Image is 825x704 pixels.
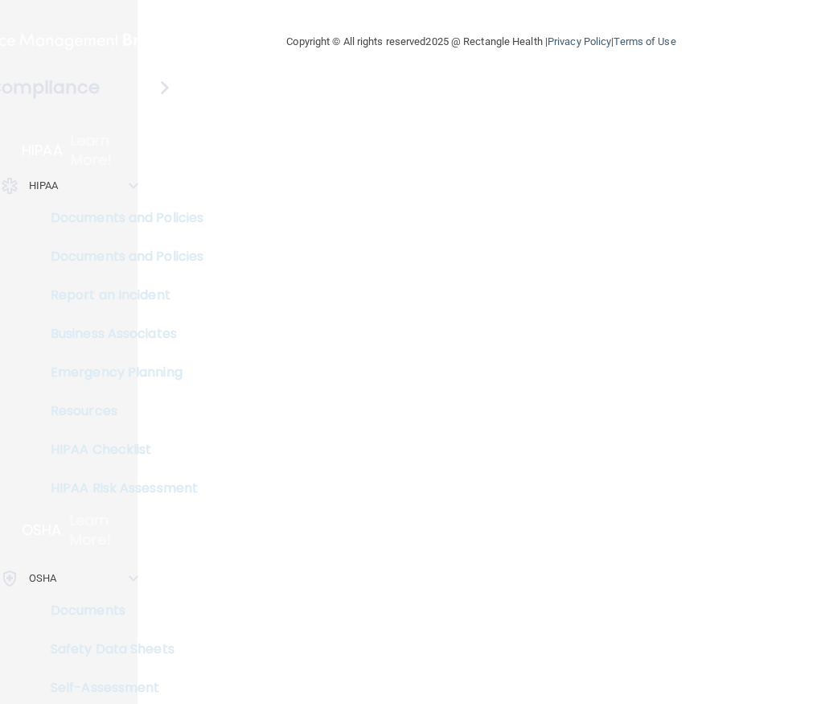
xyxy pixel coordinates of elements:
p: Learn More! [71,131,138,170]
p: Safety Data Sheets [10,641,230,657]
p: HIPAA Checklist [10,442,230,458]
p: Documents and Policies [10,210,230,226]
p: Emergency Planning [10,364,230,381]
p: HIPAA [29,176,59,196]
p: Learn More! [70,511,138,550]
p: OSHA [29,569,56,588]
p: HIPAA Risk Assessment [10,480,230,496]
p: Self-Assessment [10,680,230,696]
p: Resources [10,403,230,419]
a: Privacy Policy [548,35,611,47]
p: Report an Incident [10,287,230,303]
p: HIPAA [22,141,63,160]
p: Business Associates [10,326,230,342]
div: Copyright © All rights reserved 2025 @ Rectangle Health | | [188,16,775,68]
a: Terms of Use [614,35,675,47]
p: Documents [10,603,230,619]
p: OSHA [22,521,62,540]
p: Documents and Policies [10,249,230,265]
